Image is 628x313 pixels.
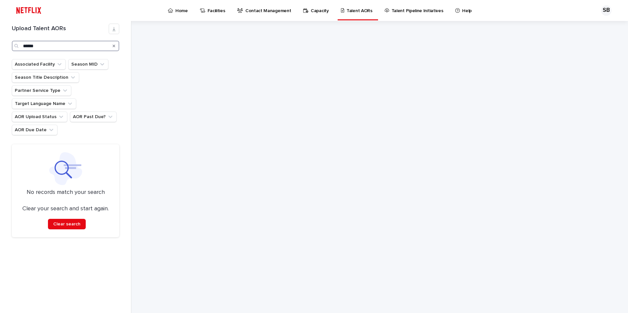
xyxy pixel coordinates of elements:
img: ifQbXi3ZQGMSEF7WDB7W [13,4,44,17]
button: Partner Service Type [12,85,71,96]
button: Season Title Description [12,72,79,83]
h1: Upload Talent AORs [12,25,109,32]
p: Clear your search and start again. [22,205,109,213]
p: No records match your search [20,189,111,196]
button: AOR Upload Status [12,112,67,122]
div: SB [601,5,612,16]
button: Target Language Name [12,98,76,109]
input: Search [12,41,119,51]
button: Associated Facility [12,59,66,70]
span: Clear search [53,222,80,226]
button: Season MID [68,59,108,70]
button: Clear search [48,219,86,229]
button: AOR Due Date [12,125,57,135]
button: AOR Past Due? [70,112,117,122]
